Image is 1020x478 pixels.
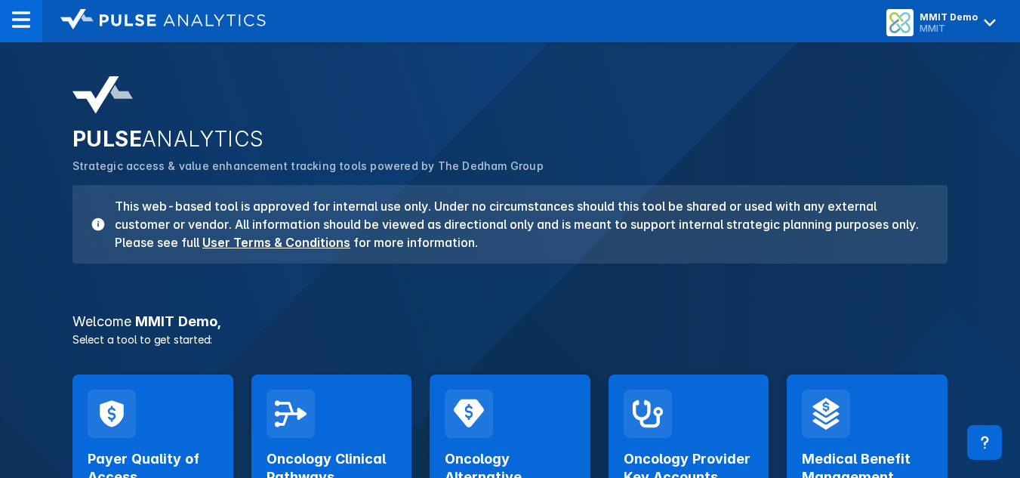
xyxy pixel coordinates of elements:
span: ANALYTICS [142,126,264,152]
h2: PULSE [72,126,948,152]
div: Contact Support [967,425,1002,460]
div: MMIT [920,23,978,34]
a: logo [42,9,266,33]
h3: This web-based tool is approved for internal use only. Under no circumstances should this tool be... [106,197,929,251]
img: pulse-analytics-logo [72,76,133,114]
div: MMIT Demo [920,11,978,23]
p: Strategic access & value enhancement tracking tools powered by The Dedham Group [72,158,948,174]
p: Select a tool to get started: [63,332,957,347]
img: logo [60,9,266,30]
span: Welcome [72,313,131,329]
h3: MMIT Demo , [63,315,957,328]
a: User Terms & Conditions [202,235,350,250]
img: menu button [889,12,911,33]
img: menu--horizontal.svg [12,11,30,29]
